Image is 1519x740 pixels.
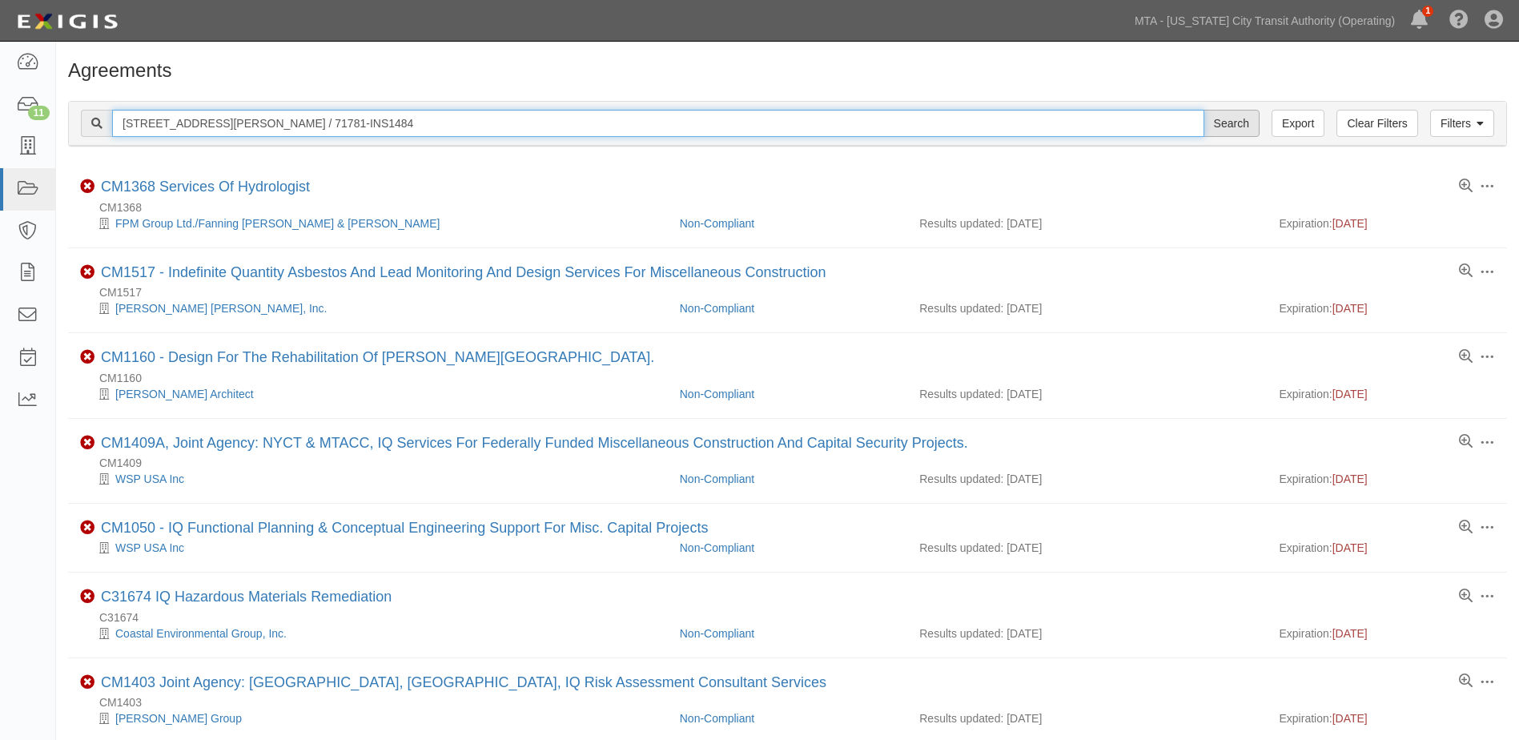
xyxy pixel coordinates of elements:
h1: Agreements [68,60,1507,81]
a: Non-Compliant [680,712,754,725]
a: WSP USA Inc [115,473,184,485]
div: Results updated: [DATE] [919,710,1255,726]
div: FPM Group Ltd./Fanning Phillips & Molnar [80,215,668,231]
div: Expiration: [1279,215,1494,231]
div: 11 [28,106,50,120]
div: CM1403 Joint Agency: NYCT, MNRR, IQ Risk Assessment Consultant Services [101,674,826,692]
a: View results summary [1459,179,1473,194]
a: CM1050 - IQ Functional Planning & Conceptual Engineering Support For Misc. Capital Projects [101,520,708,536]
i: Help Center - Complianz [1449,11,1469,30]
div: Expiration: [1279,710,1494,726]
a: Coastal Environmental Group, Inc. [115,627,287,640]
div: Parsons Brinckerhoff, Inc. [80,300,668,316]
div: C31674 IQ Hazardous Materials Remediation [101,589,392,606]
a: Non-Compliant [680,627,754,640]
i: Non-Compliant [80,675,94,690]
input: Search [112,110,1204,137]
div: CM1409 [80,455,1507,471]
div: Louis Berger Group [80,710,668,726]
i: Non-Compliant [80,589,94,604]
a: Non-Compliant [680,473,754,485]
a: CM1517 - Indefinite Quantity Asbestos And Lead Monitoring And Design Services For Miscellaneous C... [101,264,826,280]
i: Non-Compliant [80,436,94,450]
div: CM1160 [80,370,1507,386]
a: FPM Group Ltd./Fanning [PERSON_NAME] & [PERSON_NAME] [115,217,440,230]
a: Clear Filters [1336,110,1417,137]
i: Non-Compliant [80,179,94,194]
img: Logo [12,7,123,36]
a: View results summary [1459,589,1473,604]
div: Expiration: [1279,471,1494,487]
div: Richard Dattner Architect [80,386,668,402]
span: [DATE] [1332,302,1368,315]
a: View results summary [1459,435,1473,449]
div: CM1403 [80,694,1507,710]
div: Results updated: [DATE] [919,215,1255,231]
div: C31674 [80,609,1507,625]
div: WSP USA Inc [80,471,668,487]
div: CM1517 [80,284,1507,300]
div: CM1368 Services Of Hydrologist [101,179,310,196]
div: WSP USA Inc [80,540,668,556]
a: CM1409A, Joint Agency: NYCT & MTACC, IQ Services For Federally Funded Miscellaneous Construction ... [101,435,968,451]
a: CM1160 - Design For The Rehabilitation Of [PERSON_NAME][GEOGRAPHIC_DATA]. [101,349,654,365]
span: [DATE] [1332,388,1368,400]
span: [DATE] [1332,473,1368,485]
div: CM1517 - Indefinite Quantity Asbestos And Lead Monitoring And Design Services For Miscellaneous C... [101,264,826,282]
a: Filters [1430,110,1494,137]
span: [DATE] [1332,627,1368,640]
span: [DATE] [1332,712,1368,725]
div: Results updated: [DATE] [919,386,1255,402]
div: Results updated: [DATE] [919,625,1255,641]
a: Non-Compliant [680,388,754,400]
i: Non-Compliant [80,265,94,280]
span: [DATE] [1332,541,1368,554]
div: CM1368 [80,199,1507,215]
div: CM1050 - IQ Functional Planning & Conceptual Engineering Support For Misc. Capital Projects [101,520,708,537]
a: [PERSON_NAME] Architect [115,388,254,400]
i: Non-Compliant [80,350,94,364]
div: CM1160 - Design For The Rehabilitation Of Myrtle-wyckoff Station Complex. [101,349,654,367]
a: View results summary [1459,264,1473,279]
a: View results summary [1459,521,1473,535]
div: Expiration: [1279,625,1494,641]
a: [PERSON_NAME] [PERSON_NAME], Inc. [115,302,328,315]
div: Coastal Environmental Group, Inc. [80,625,668,641]
div: Expiration: [1279,540,1494,556]
span: [DATE] [1332,217,1368,230]
div: Results updated: [DATE] [919,471,1255,487]
div: Expiration: [1279,386,1494,402]
a: Export [1272,110,1324,137]
a: CM1368 Services Of Hydrologist [101,179,310,195]
a: CM1403 Joint Agency: [GEOGRAPHIC_DATA], [GEOGRAPHIC_DATA], IQ Risk Assessment Consultant Services [101,674,826,690]
a: Non-Compliant [680,541,754,554]
input: Search [1204,110,1260,137]
a: [PERSON_NAME] Group [115,712,242,725]
i: Non-Compliant [80,521,94,535]
div: CM1409A, Joint Agency: NYCT & MTACC, IQ Services For Federally Funded Miscellaneous Construction ... [101,435,968,452]
div: Results updated: [DATE] [919,300,1255,316]
a: Non-Compliant [680,302,754,315]
a: MTA - [US_STATE] City Transit Authority (Operating) [1127,5,1403,37]
a: C31674 IQ Hazardous Materials Remediation [101,589,392,605]
a: Non-Compliant [680,217,754,230]
div: Results updated: [DATE] [919,540,1255,556]
a: View results summary [1459,350,1473,364]
a: WSP USA Inc [115,541,184,554]
a: View results summary [1459,674,1473,689]
div: Expiration: [1279,300,1494,316]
